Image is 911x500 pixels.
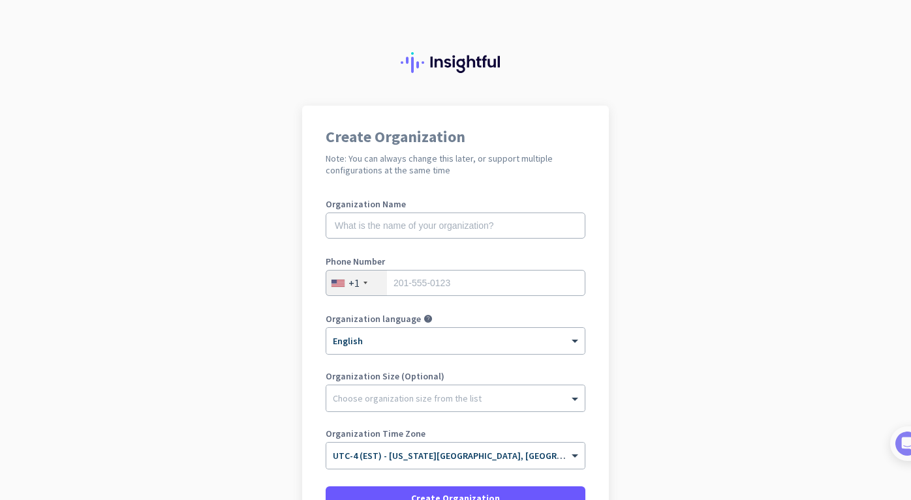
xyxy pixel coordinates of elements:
h2: Note: You can always change this later, or support multiple configurations at the same time [326,153,585,176]
label: Organization Name [326,199,585,209]
label: Organization language [326,314,421,323]
img: Insightful [401,52,510,73]
i: help [424,314,433,323]
input: 201-555-0123 [326,270,585,296]
input: What is the name of your organization? [326,213,585,239]
h1: Create Organization [326,129,585,145]
div: +1 [348,276,360,289]
label: Organization Size (Optional) [326,372,585,381]
label: Phone Number [326,257,585,266]
label: Organization Time Zone [326,429,585,438]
